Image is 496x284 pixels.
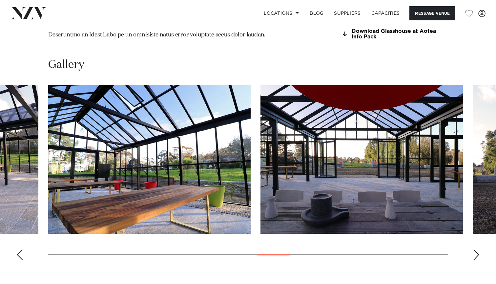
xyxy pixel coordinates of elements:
[341,29,448,40] a: Download Glasshouse at Aotea Info Pack
[304,6,329,20] a: BLOG
[260,85,463,234] swiper-slide: 14 / 23
[48,57,84,72] h2: Gallery
[329,6,366,20] a: SUPPLIERS
[48,85,251,234] swiper-slide: 13 / 23
[409,6,455,20] button: Message Venue
[10,7,46,19] img: nzv-logo.png
[366,6,405,20] a: Capacities
[258,6,304,20] a: Locations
